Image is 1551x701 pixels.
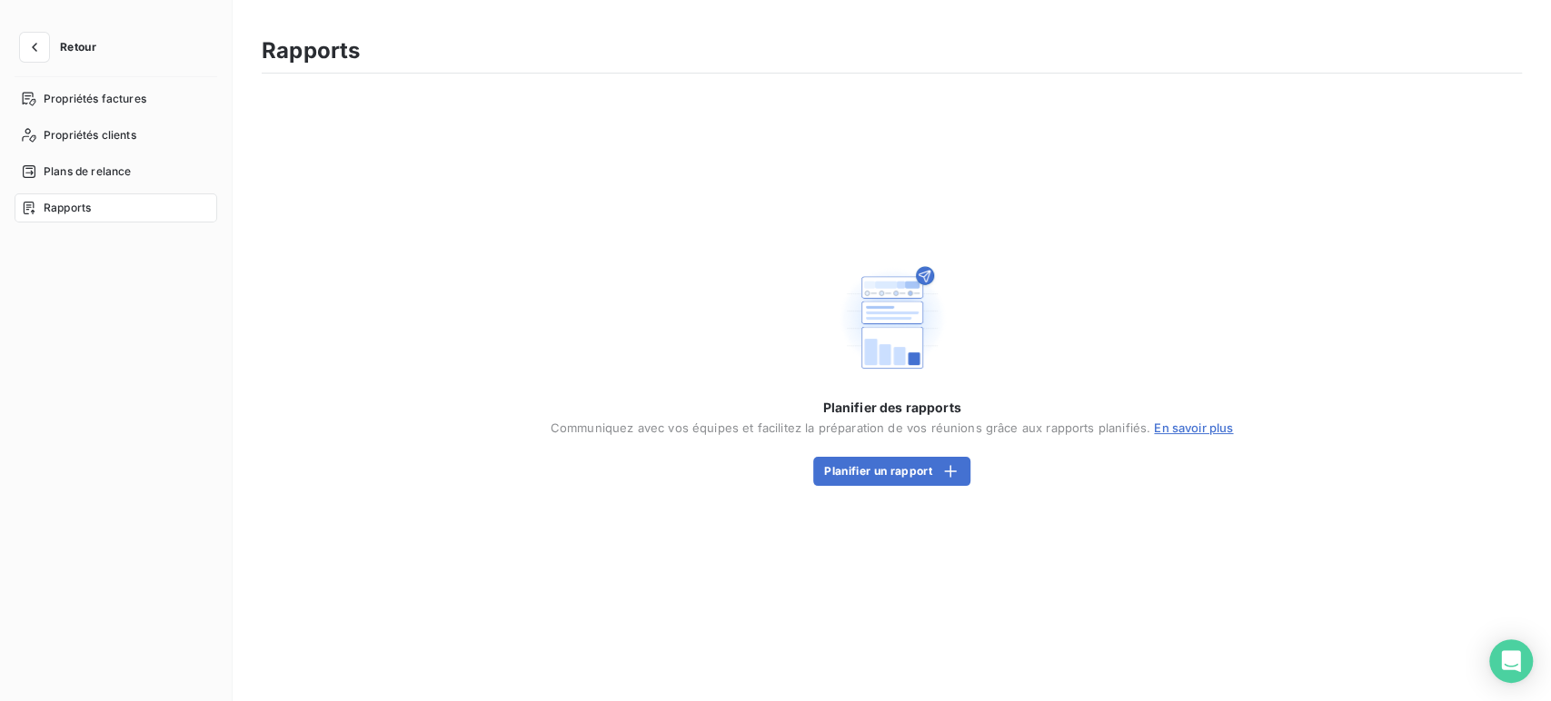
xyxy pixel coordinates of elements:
[813,457,969,486] button: Planifier un rapport
[15,33,111,62] button: Retour
[15,193,217,222] a: Rapports
[822,399,960,417] span: Planifier des rapports
[44,163,131,180] span: Plans de relance
[44,200,91,216] span: Rapports
[15,157,217,186] a: Plans de relance
[60,42,96,53] span: Retour
[262,35,360,67] h3: Rapports
[551,420,1234,435] span: Communiquez avec vos équipes et facilitez la préparation de vos réunions grâce aux rapports plani...
[1154,420,1233,435] a: En savoir plus
[834,260,950,377] img: Empty state
[1489,639,1533,683] div: Open Intercom Messenger
[15,84,217,114] a: Propriétés factures
[15,121,217,150] a: Propriétés clients
[44,127,136,143] span: Propriétés clients
[44,91,146,107] span: Propriétés factures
